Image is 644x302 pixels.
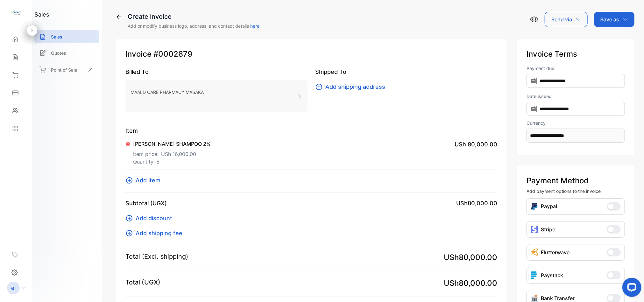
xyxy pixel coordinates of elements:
span: Add shipping fee [136,229,182,237]
p: Quotes [51,50,66,56]
p: el [11,284,16,292]
p: Bank Transfer [541,294,575,302]
p: Add or modify business logo, address, and contact details [128,23,259,29]
a: Sales [34,30,99,43]
span: USh 16,000.00 [161,150,196,158]
button: Send via [545,12,588,27]
p: Quantity: 5 [133,158,210,165]
p: Item [125,126,497,135]
p: Total (Excl. shipping) [125,252,188,261]
iframe: LiveChat chat widget [617,275,644,302]
div: Create Invoice [128,12,259,21]
span: Add item [136,176,160,185]
span: Add shipping address [325,82,385,91]
label: Currency [527,120,625,126]
p: Save as [600,16,619,23]
a: Point of Sale [34,63,99,77]
a: here [250,23,259,29]
p: [PERSON_NAME] SHAMPOO 2% [133,140,210,148]
span: USh 80,000.00 [455,140,497,149]
p: Sales [51,33,62,40]
button: Add shipping fee [125,229,186,237]
p: MAALD CARE PHARMACY MASAKA [131,88,204,97]
p: Payment Method [527,175,625,186]
h1: sales [34,10,49,19]
span: Add discount [136,214,172,222]
p: Billed To [125,67,308,76]
button: Add discount [125,214,176,222]
p: Invoice [125,48,497,60]
a: Quotes [34,46,99,60]
p: Item price: [133,148,210,158]
img: Icon [531,294,538,302]
span: USh80,000.00 [456,199,497,207]
p: Send via [551,16,572,23]
img: Icon [531,249,538,256]
label: Payment due [527,65,625,72]
button: Add item [125,176,164,185]
p: Stripe [541,226,555,233]
span: #0002879 [153,48,192,60]
button: Add shipping address [315,82,389,91]
button: Save as [594,12,634,27]
label: Date issued [527,93,625,100]
p: Invoice Terms [527,48,625,60]
p: Shipped To [315,67,497,76]
p: Total (UGX) [125,277,160,287]
p: Paypal [541,202,557,211]
img: icon [531,271,538,279]
p: Add payment options to the invoice [527,188,625,194]
span: USh80,000.00 [444,252,497,263]
p: Flutterwave [541,249,570,256]
p: Paystack [541,271,563,279]
img: icon [531,226,538,233]
img: logo [11,8,21,18]
img: Icon [531,202,538,211]
span: USh80,000.00 [444,277,497,289]
p: Subtotal (UGX) [125,199,167,207]
p: Point of Sale [51,67,77,73]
